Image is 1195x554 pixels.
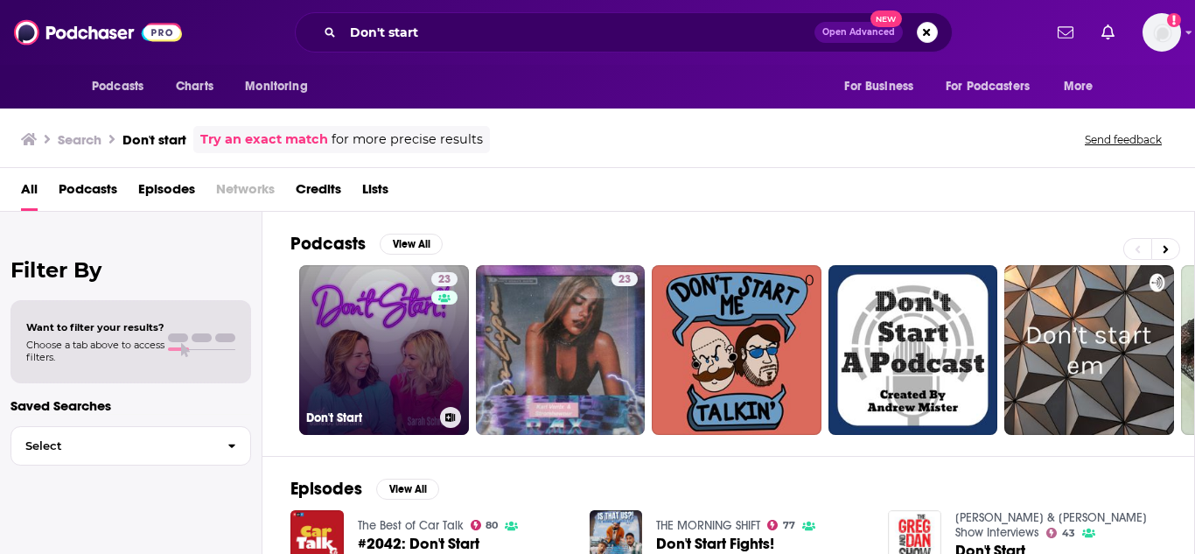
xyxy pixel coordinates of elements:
[1052,70,1115,103] button: open menu
[376,479,439,500] button: View All
[431,272,458,286] a: 23
[656,518,760,533] a: THE MORNING SHIFT
[844,74,913,99] span: For Business
[200,130,328,150] a: Try an exact match
[1167,13,1181,27] svg: Add a profile image
[380,234,443,255] button: View All
[92,74,143,99] span: Podcasts
[1080,132,1167,147] button: Send feedback
[611,272,638,286] a: 23
[814,22,903,43] button: Open AdvancedNew
[290,233,366,255] h2: Podcasts
[138,175,195,211] a: Episodes
[822,28,895,37] span: Open Advanced
[11,440,213,452] span: Select
[1064,74,1094,99] span: More
[10,397,251,414] p: Saved Searches
[1062,529,1075,537] span: 43
[438,271,451,289] span: 23
[176,74,213,99] span: Charts
[233,70,330,103] button: open menu
[10,257,251,283] h2: Filter By
[290,233,443,255] a: PodcastsView All
[946,74,1030,99] span: For Podcasters
[955,510,1147,540] a: Greg & Dan Show Interviews
[767,520,795,530] a: 77
[290,478,362,500] h2: Episodes
[245,74,307,99] span: Monitoring
[1046,528,1075,538] a: 43
[216,175,275,211] span: Networks
[783,522,795,529] span: 77
[832,70,935,103] button: open menu
[80,70,166,103] button: open menu
[295,12,953,53] div: Search podcasts, credits, & more...
[26,339,164,363] span: Choose a tab above to access filters.
[1143,13,1181,52] span: Logged in as MattieVG
[1143,13,1181,52] button: Show profile menu
[1094,18,1122,47] a: Show notifications dropdown
[471,520,499,530] a: 80
[290,478,439,500] a: EpisodesView All
[656,536,774,551] a: Don't Start Fights!
[358,518,464,533] a: The Best of Car Talk
[59,175,117,211] a: Podcasts
[21,175,38,211] a: All
[652,265,821,435] a: 0
[10,426,251,466] button: Select
[14,16,182,49] img: Podchaser - Follow, Share and Rate Podcasts
[358,536,479,551] a: #2042: Don't Start
[299,265,469,435] a: 23Don't Start
[805,272,814,428] div: 0
[58,131,101,148] h3: Search
[618,271,631,289] span: 23
[343,18,814,46] input: Search podcasts, credits, & more...
[934,70,1055,103] button: open menu
[164,70,224,103] a: Charts
[122,131,186,148] h3: Don't start
[296,175,341,211] a: Credits
[1143,13,1181,52] img: User Profile
[362,175,388,211] a: Lists
[870,11,902,27] span: New
[306,410,433,425] h3: Don't Start
[476,265,646,435] a: 23
[486,522,498,529] span: 80
[26,321,164,333] span: Want to filter your results?
[1051,18,1080,47] a: Show notifications dropdown
[332,130,483,150] span: for more precise results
